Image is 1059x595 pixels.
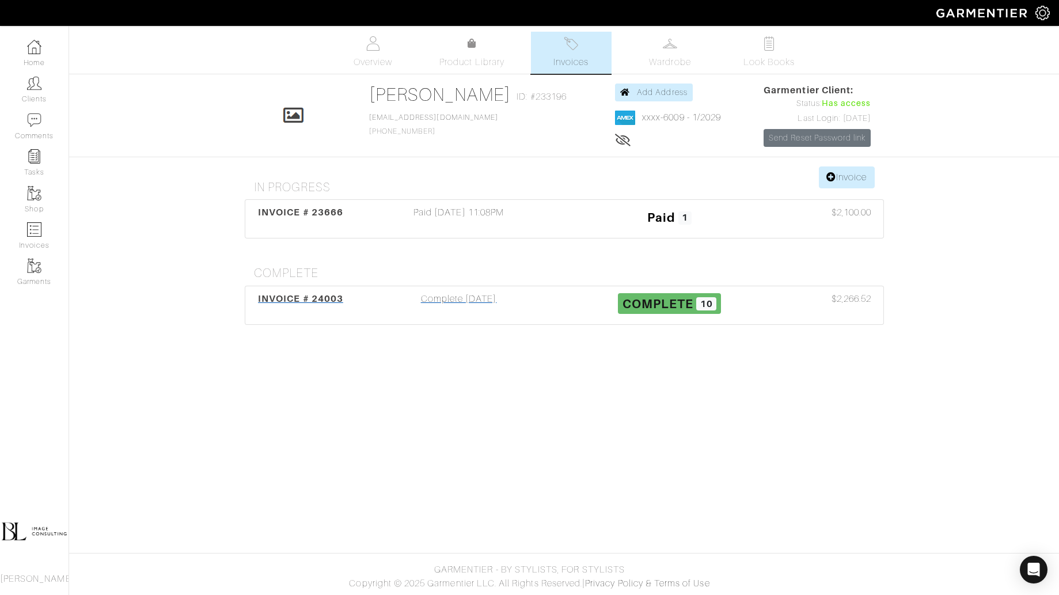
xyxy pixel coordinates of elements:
span: INVOICE # 24003 [258,293,343,304]
img: gear-icon-white-bd11855cb880d31180b6d7d6211b90ccbf57a29d726f0c71d8c61bd08dd39cc2.png [1035,6,1050,20]
div: Open Intercom Messenger [1020,556,1047,583]
a: Add Address [615,84,693,101]
span: Has access [822,97,871,110]
h4: Complete [254,266,884,281]
a: INVOICE # 23666 Paid [DATE] 11:08PM Paid 1 $2,100.00 [245,199,884,238]
img: comment-icon-a0a6a9ef722e966f86d9cbdc48e553b5cf19dbc54f86b18d962a5391bc8f6eb6.png [27,113,41,127]
span: 1 [678,211,692,225]
img: garments-icon-b7da505a4dc4fd61783c78ac3ca0ef83fa9d6f193b1c9dc38574b1d14d53ca28.png [27,186,41,200]
img: todo-9ac3debb85659649dc8f770b8b6100bb5dab4b48dedcbae339e5042a72dfd3cc.svg [762,36,776,51]
div: Complete [DATE] [354,292,564,319]
span: Garmentier Client: [764,84,871,97]
a: Invoices [531,32,612,74]
a: [EMAIL_ADDRESS][DOMAIN_NAME] [369,113,498,122]
a: Wardrobe [630,32,711,74]
span: [PHONE_NUMBER] [369,113,498,135]
span: Copyright © 2025 Garmentier LLC. All Rights Reserved. [349,578,582,589]
img: garmentier-logo-header-white-b43fb05a5012e4ada735d5af1a66efaba907eab6374d6393d1fbf88cb4ef424d.png [931,3,1035,23]
span: Complete [623,297,693,311]
a: Overview [333,32,413,74]
img: dashboard-icon-dbcd8f5a0b271acd01030246c82b418ddd0df26cd7fceb0bd07c9910d44c42f6.png [27,40,41,54]
h4: In Progress [254,180,884,195]
span: $2,266.52 [832,292,871,306]
img: basicinfo-40fd8af6dae0f16599ec9e87c0ef1c0a1fdea2edbe929e3d69a839185d80c458.svg [366,36,380,51]
a: Privacy Policy & Terms of Use [585,578,709,589]
div: Status: [764,97,871,110]
a: Invoice [819,166,874,188]
a: Product Library [432,37,513,69]
span: Look Books [743,55,795,69]
img: orders-icon-0abe47150d42831381b5fb84f609e132dff9fe21cb692f30cb5eec754e2cba89.png [27,222,41,237]
a: xxxx-6009 - 1/2029 [642,112,721,123]
span: Invoices [553,55,589,69]
a: Look Books [729,32,810,74]
span: Overview [354,55,392,69]
a: INVOICE # 24003 Complete [DATE] Complete 10 $2,266.52 [245,286,884,325]
span: Wardrobe [649,55,690,69]
img: wardrobe-487a4870c1b7c33e795ec22d11cfc2ed9d08956e64fb3008fe2437562e282088.svg [663,36,677,51]
img: clients-icon-6bae9207a08558b7cb47a8932f037763ab4055f8c8b6bfacd5dc20c3e0201464.png [27,76,41,90]
span: ID: #233196 [517,90,567,104]
span: Add Address [637,88,688,97]
a: [PERSON_NAME] [369,84,511,105]
img: orders-27d20c2124de7fd6de4e0e44c1d41de31381a507db9b33961299e4e07d508b8c.svg [564,36,578,51]
span: Paid [647,210,675,225]
img: american_express-1200034d2e149cdf2cc7894a33a747db654cf6f8355cb502592f1d228b2ac700.png [615,111,635,125]
img: reminder-icon-8004d30b9f0a5d33ae49ab947aed9ed385cf756f9e5892f1edd6e32f2345188e.png [27,149,41,164]
div: Last Login: [DATE] [764,112,871,125]
img: garments-icon-b7da505a4dc4fd61783c78ac3ca0ef83fa9d6f193b1c9dc38574b1d14d53ca28.png [27,259,41,273]
span: $2,100.00 [832,206,871,219]
span: Product Library [439,55,504,69]
a: Send Reset Password link [764,129,871,147]
div: Paid [DATE] 11:08PM [354,206,564,232]
span: INVOICE # 23666 [258,207,343,218]
span: 10 [696,297,716,311]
